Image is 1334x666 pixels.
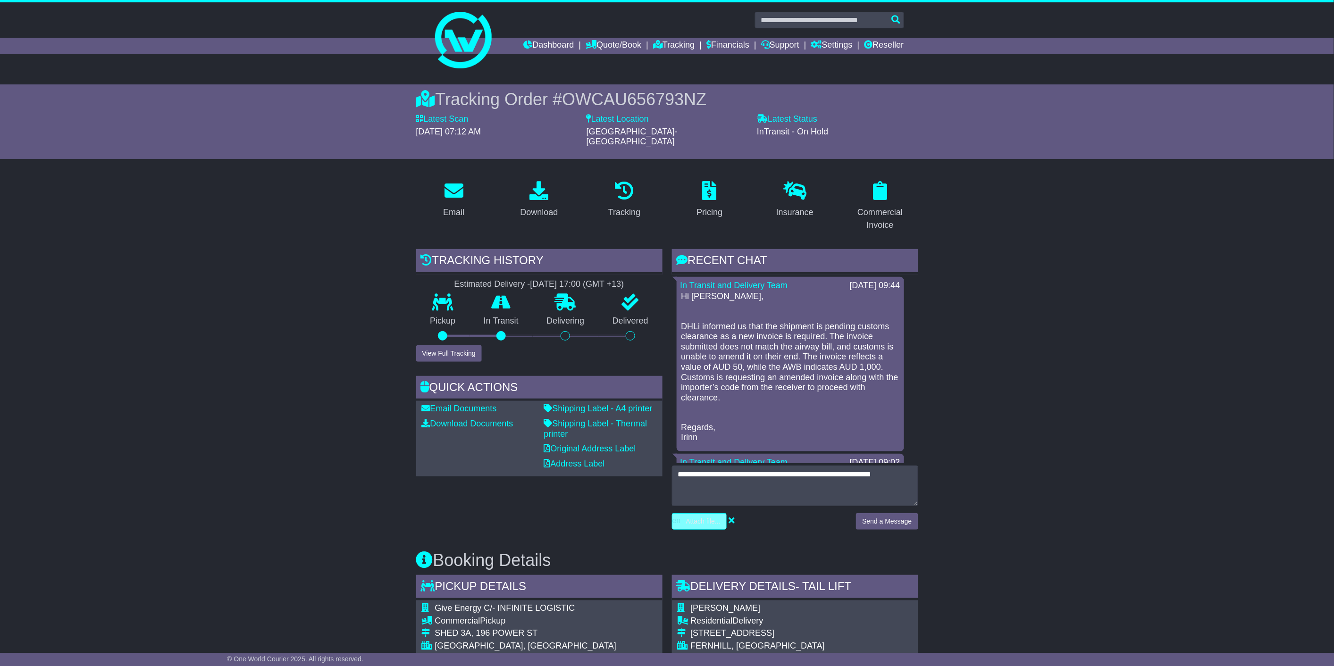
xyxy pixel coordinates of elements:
[691,616,905,626] div: Delivery
[435,641,617,651] div: [GEOGRAPHIC_DATA], [GEOGRAPHIC_DATA]
[416,127,481,136] span: [DATE] 07:12 AM
[524,38,574,54] a: Dashboard
[856,513,918,530] button: Send a Message
[842,178,918,235] a: Commercial Invoice
[416,345,482,362] button: View Full Tracking
[416,279,663,290] div: Estimated Delivery -
[435,603,575,613] span: Give Energy C/- INFINITE LOGISTIC
[416,316,470,326] p: Pickup
[761,38,799,54] a: Support
[608,206,640,219] div: Tracking
[587,114,649,125] label: Latest Location
[653,38,695,54] a: Tracking
[416,89,918,109] div: Tracking Order #
[587,127,678,147] span: [GEOGRAPHIC_DATA]-[GEOGRAPHIC_DATA]
[530,279,624,290] div: [DATE] 17:00 (GMT +13)
[691,616,733,625] span: Residential
[776,206,814,219] div: Insurance
[227,655,363,663] span: © One World Courier 2025. All rights reserved.
[602,178,646,222] a: Tracking
[848,206,912,232] div: Commercial Invoice
[690,178,729,222] a: Pricing
[544,404,653,413] a: Shipping Label - A4 printer
[696,206,722,219] div: Pricing
[422,419,513,428] a: Download Documents
[544,444,636,453] a: Original Address Label
[691,641,905,651] div: FERNHILL, [GEOGRAPHIC_DATA]
[681,322,899,403] p: DHLi informed us that the shipment is pending customs clearance as a new invoice is required. The...
[681,291,899,302] p: Hi [PERSON_NAME],
[437,178,470,222] a: Email
[864,38,904,54] a: Reseller
[598,316,663,326] p: Delivered
[533,316,599,326] p: Delivering
[757,114,817,125] label: Latest Status
[691,603,761,613] span: [PERSON_NAME]
[470,316,533,326] p: In Transit
[416,249,663,275] div: Tracking history
[680,281,788,290] a: In Transit and Delivery Team
[514,178,564,222] a: Download
[416,114,469,125] label: Latest Scan
[757,127,828,136] span: InTransit - On Hold
[422,404,497,413] a: Email Documents
[562,90,706,109] span: OWCAU656793NZ
[544,419,647,439] a: Shipping Label - Thermal printer
[443,206,464,219] div: Email
[796,580,851,592] span: - Tail Lift
[416,376,663,401] div: Quick Actions
[435,628,617,639] div: SHED 3A, 196 POWER ST
[586,38,641,54] a: Quote/Book
[850,281,900,291] div: [DATE] 09:44
[416,551,918,570] h3: Booking Details
[706,38,749,54] a: Financials
[672,249,918,275] div: RECENT CHAT
[770,178,820,222] a: Insurance
[850,458,900,468] div: [DATE] 09:02
[544,459,605,468] a: Address Label
[680,458,788,467] a: In Transit and Delivery Team
[416,575,663,600] div: Pickup Details
[811,38,853,54] a: Settings
[520,206,558,219] div: Download
[435,616,480,625] span: Commercial
[672,575,918,600] div: Delivery Details
[681,423,899,443] p: Regards, Irinn
[435,616,617,626] div: Pickup
[691,628,905,639] div: [STREET_ADDRESS]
